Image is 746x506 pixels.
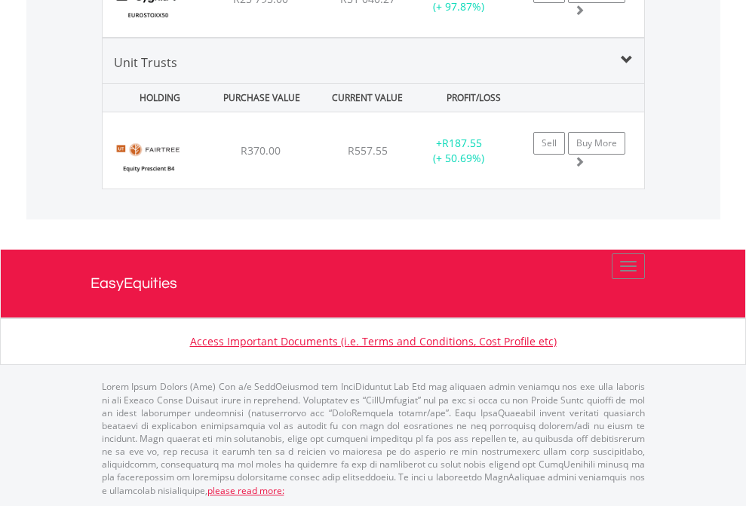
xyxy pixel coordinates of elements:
[207,484,284,497] a: please read more:
[316,84,419,112] div: CURRENT VALUE
[533,132,565,155] a: Sell
[114,54,177,71] span: Unit Trusts
[102,380,645,496] p: Lorem Ipsum Dolors (Ame) Con a/e SeddOeiusmod tem InciDiduntut Lab Etd mag aliquaen admin veniamq...
[412,136,506,166] div: + (+ 50.69%)
[442,136,482,150] span: R187.55
[190,334,557,348] a: Access Important Documents (i.e. Terms and Conditions, Cost Profile etc)
[110,131,186,185] img: UT.ZA.FEPFB4.png
[241,143,281,158] span: R370.00
[210,84,313,112] div: PURCHASE VALUE
[348,143,388,158] span: R557.55
[422,84,525,112] div: PROFIT/LOSS
[104,84,207,112] div: HOLDING
[91,250,656,317] a: EasyEquities
[568,132,625,155] a: Buy More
